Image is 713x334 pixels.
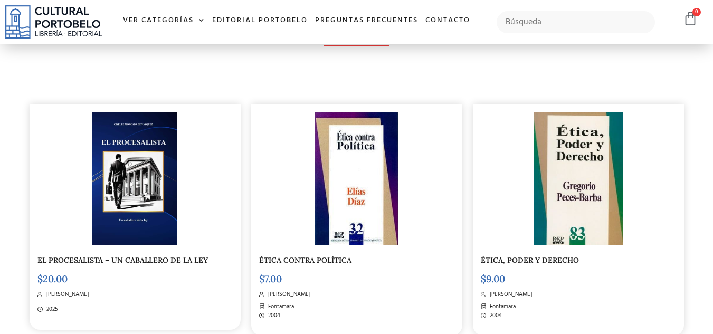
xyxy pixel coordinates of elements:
span: Fontamara [487,302,516,311]
span: $ [37,273,43,285]
span: 2004 [265,311,280,320]
a: Ver Categorías [119,9,208,32]
span: 2025 [44,305,58,314]
img: etica_contra_politica-1.jpg [315,112,398,245]
span: $ [259,273,264,285]
a: ÉTICA CONTRA POLÍTICA [259,255,351,265]
a: ÉTICA, PODER Y DERECHO [481,255,579,265]
a: Preguntas frecuentes [311,9,422,32]
img: WhatsApp Image 2025-05-19 at 1.16.55 PM [92,112,177,245]
bdi: 9.00 [481,273,505,285]
a: Contacto [422,9,474,32]
a: EL PROCESALISTA – UN CABALLERO DE LA LEY [37,255,208,265]
span: 2004 [487,311,502,320]
a: 0 [683,11,698,26]
a: Editorial Portobelo [208,9,311,32]
span: [PERSON_NAME] [265,290,310,299]
span: Fontamara [265,302,294,311]
span: [PERSON_NAME] [44,290,89,299]
span: 0 [692,8,701,16]
span: $ [481,273,486,285]
bdi: 7.00 [259,273,282,285]
input: Búsqueda [497,11,655,33]
img: ETICA.jpg [534,112,623,245]
bdi: 20.00 [37,273,68,285]
span: [PERSON_NAME] [487,290,532,299]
